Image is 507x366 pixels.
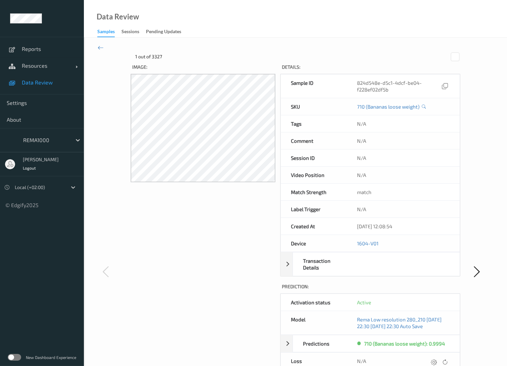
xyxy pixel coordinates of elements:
div: Comment [281,132,347,149]
a: Rema Low resolution 280_210 [DATE] 22:30 [DATE] 22:30 Auto Save [357,316,442,329]
div: Transaction Details [281,252,460,276]
a: Pending Updates [146,27,188,37]
label: Prediction: [280,282,460,293]
div: Active [357,299,449,306]
div: Match Strength [281,184,347,200]
div: Activation status [281,294,347,311]
div: Pending Updates [146,28,181,37]
div: N/A [347,201,459,218]
div: Samples [97,28,115,37]
div: Session ID [281,149,347,166]
div: Model [281,311,347,334]
div: Created At [281,218,347,235]
div: Sample ID [281,74,347,98]
div: SKU [281,98,347,115]
div: Predictions710 (Bananas loose weight): 0.9994 [281,335,460,352]
div: Transaction Details [293,252,355,276]
div: Device [281,235,347,252]
div: N/A [347,115,459,132]
label: Image: [131,62,275,74]
div: Predictions [293,335,355,352]
div: Data Review [97,13,139,20]
div: 1 out of 3327 [135,53,162,60]
div: N/A [347,167,459,183]
div: N/A [347,149,459,166]
div: Sessions [121,28,139,37]
div: 824d548e-d5c1-4dcf-be04-f228ef02df5b [357,79,449,93]
a: Sessions [121,27,146,37]
label: Details : [280,62,460,74]
div: match [347,184,459,200]
div: [DATE] 12:08:54 [347,218,459,235]
div: Tags [281,115,347,132]
a: Samples [97,27,121,37]
div: Video Position [281,167,347,183]
a: 710 (Bananas loose weight) [357,103,419,110]
div: Label Trigger [281,201,347,218]
a: 1604-V01 [357,240,378,246]
div: N/A [347,132,459,149]
div: 710 (Bananas loose weight): 0.9994 [364,340,445,347]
